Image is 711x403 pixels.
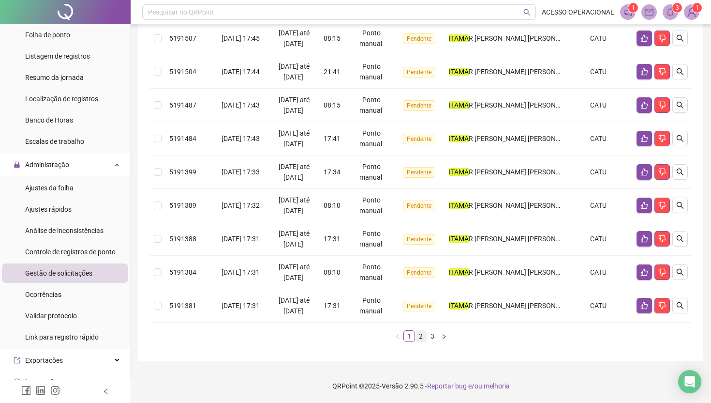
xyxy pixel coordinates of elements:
[25,333,99,341] span: Link para registro rápido
[25,269,92,277] span: Gestão de solicitações
[632,4,635,11] span: 1
[658,135,666,142] span: dislike
[564,189,633,222] td: CATU
[640,235,648,243] span: like
[658,168,666,176] span: dislike
[427,382,510,390] span: Reportar bug e/ou melhoria
[564,155,633,189] td: CATU
[564,256,633,289] td: CATU
[469,101,579,109] span: R [PERSON_NAME] [PERSON_NAME]
[640,201,648,209] span: like
[692,3,702,13] sup: Atualize o seu contato no menu Meus Dados
[222,302,260,310] span: [DATE] 17:31
[658,201,666,209] span: dislike
[279,296,310,315] span: [DATE] até [DATE]
[359,29,382,47] span: Ponto manual
[14,357,20,364] span: export
[678,370,701,393] div: Open Intercom Messenger
[564,222,633,256] td: CATU
[25,227,104,234] span: Análise de inconsistências
[324,235,341,243] span: 17:31
[441,334,447,340] span: right
[324,68,341,76] span: 21:41
[672,3,682,13] sup: 3
[658,101,666,109] span: dislike
[449,268,469,276] mark: ITAMA
[640,68,648,76] span: like
[449,235,469,243] mark: ITAMA
[449,135,469,142] mark: ITAMA
[640,168,648,176] span: like
[25,356,63,364] span: Exportações
[14,161,20,168] span: lock
[324,101,341,109] span: 08:15
[403,100,435,111] span: Pendente
[623,8,632,16] span: notification
[279,163,310,181] span: [DATE] até [DATE]
[438,330,450,342] li: Próxima página
[169,101,196,109] span: 5191487
[658,302,666,310] span: dislike
[658,268,666,276] span: dislike
[324,268,341,276] span: 08:10
[392,330,403,342] button: left
[438,330,450,342] button: right
[25,138,84,145] span: Escalas de trabalho
[21,386,31,395] span: facebook
[359,230,382,248] span: Ponto manual
[469,235,579,243] span: R [PERSON_NAME] [PERSON_NAME]
[324,135,341,142] span: 17:41
[449,201,469,209] mark: ITAMA
[404,331,415,341] a: 1
[564,289,633,323] td: CATU
[25,378,61,386] span: Integrações
[392,330,403,342] li: Página anterior
[279,196,310,215] span: [DATE] até [DATE]
[676,201,684,209] span: search
[684,5,699,19] img: 84996
[403,267,435,278] span: Pendente
[25,31,70,39] span: Folha de ponto
[469,68,579,76] span: R [PERSON_NAME] [PERSON_NAME]
[222,235,260,243] span: [DATE] 17:31
[696,4,699,11] span: 1
[25,184,74,192] span: Ajustes da folha
[469,201,579,209] span: R [PERSON_NAME] [PERSON_NAME]
[169,34,196,42] span: 5191507
[25,291,61,298] span: Ocorrências
[14,378,20,385] span: sync
[169,235,196,243] span: 5191388
[564,55,633,89] td: CATU
[640,135,648,142] span: like
[628,3,638,13] sup: 1
[25,95,98,103] span: Localização de registros
[564,22,633,55] td: CATU
[469,168,579,176] span: R [PERSON_NAME] [PERSON_NAME]
[415,330,427,342] li: 2
[279,230,310,248] span: [DATE] até [DATE]
[676,302,684,310] span: search
[666,8,675,16] span: bell
[658,235,666,243] span: dislike
[676,34,684,42] span: search
[564,89,633,122] td: CATU
[676,168,684,176] span: search
[222,135,260,142] span: [DATE] 17:43
[25,116,73,124] span: Banco de Horas
[645,8,653,16] span: mail
[324,302,341,310] span: 17:31
[169,201,196,209] span: 5191389
[169,168,196,176] span: 5191399
[640,34,648,42] span: like
[279,96,310,114] span: [DATE] até [DATE]
[50,386,60,395] span: instagram
[279,129,310,148] span: [DATE] até [DATE]
[403,330,415,342] li: 1
[449,34,469,42] mark: ITAMA
[564,122,633,155] td: CATU
[25,74,84,81] span: Resumo da jornada
[403,167,435,178] span: Pendente
[542,7,614,17] span: ACESSO OPERACIONAL
[449,101,469,109] mark: ITAMA
[25,312,77,320] span: Validar protocolo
